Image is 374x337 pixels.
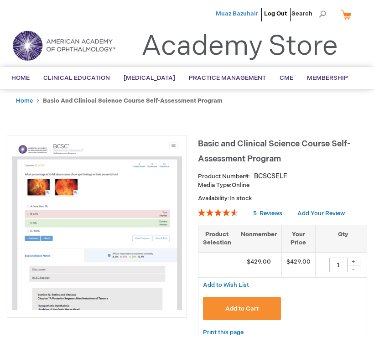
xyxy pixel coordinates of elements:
[280,74,293,82] span: CME
[11,74,30,82] span: Home
[225,305,259,312] span: Add to Cart
[198,181,232,189] strong: Media Type:
[253,210,284,217] a: 5 Reviews
[198,173,250,180] strong: Product Number
[291,5,326,23] span: Search
[43,97,223,104] strong: Basic and Clinical Science Course Self-Assessment Program
[198,209,238,216] div: 92%
[236,252,281,277] td: $429.00
[198,194,367,203] p: Availability:
[347,258,360,265] div: +
[254,172,287,181] div: BCSCSELF
[236,225,281,252] th: Nonmember
[329,258,348,272] input: Qty
[198,139,350,164] span: Basic and Clinical Science Course Self-Assessment Program
[203,281,249,289] a: Add to Wish List
[216,10,258,17] a: Muaz Bazuhair
[198,181,367,190] p: Online
[203,297,281,320] button: Add to Cart
[347,265,360,272] div: -
[281,225,315,252] th: Your Price
[281,252,315,277] td: $429.00
[315,225,370,252] th: Qty
[229,195,252,202] span: In stock
[260,210,282,217] span: Reviews
[253,210,257,217] span: 5
[198,225,236,252] th: Product Selection
[297,210,345,217] a: Add Your Review
[16,97,33,104] a: Home
[141,30,338,63] a: Academy Store
[264,10,287,17] a: Log Out
[12,140,182,310] img: Basic and Clinical Science Course Self-Assessment Program
[307,74,348,82] span: Membership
